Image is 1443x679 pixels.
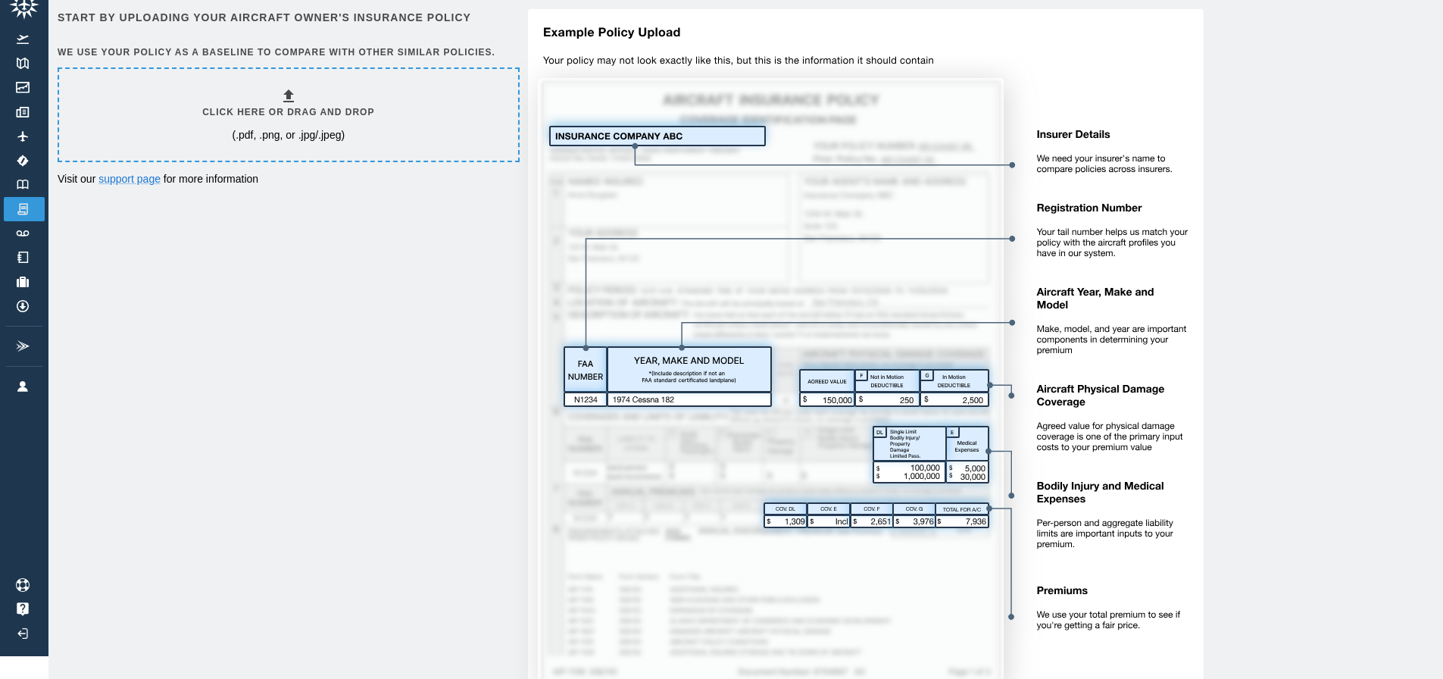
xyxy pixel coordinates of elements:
p: Visit our for more information [58,171,517,186]
a: support page [98,173,161,185]
h6: Start by uploading your aircraft owner's insurance policy [58,9,517,26]
h6: Click here or drag and drop [202,105,374,120]
h6: We use your policy as a baseline to compare with other similar policies. [58,45,517,60]
p: (.pdf, .png, or .jpg/.jpeg) [232,127,345,142]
